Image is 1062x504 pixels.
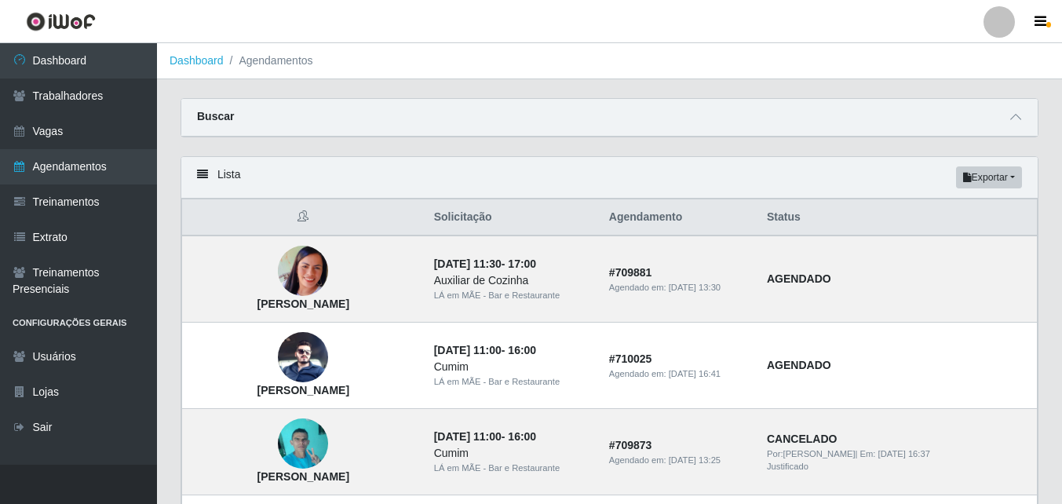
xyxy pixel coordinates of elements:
[609,281,748,294] div: Agendado em:
[434,344,536,356] strong: -
[767,433,837,445] strong: CANCELADO
[257,384,349,396] strong: [PERSON_NAME]
[609,454,748,467] div: Agendado em:
[609,352,652,365] strong: # 710025
[181,157,1038,199] div: Lista
[669,283,721,292] time: [DATE] 13:30
[170,54,224,67] a: Dashboard
[434,430,502,443] time: [DATE] 11:00
[609,439,652,451] strong: # 709873
[757,199,1038,236] th: Status
[508,344,536,356] time: 16:00
[434,430,536,443] strong: -
[609,266,652,279] strong: # 709881
[197,110,234,122] strong: Buscar
[278,411,328,477] img: Naedson da Silva
[434,272,590,289] div: Auxiliar de Cozinha
[425,199,600,236] th: Solicitação
[767,272,831,285] strong: AGENDADO
[257,470,349,483] strong: [PERSON_NAME]
[878,449,930,458] time: [DATE] 16:37
[767,449,856,458] span: Por: [PERSON_NAME]
[434,359,590,375] div: Cumim
[767,359,831,371] strong: AGENDADO
[434,375,590,389] div: LÁ em MÃE - Bar e Restaurante
[434,445,590,462] div: Cumim
[157,43,1062,79] nav: breadcrumb
[26,12,96,31] img: CoreUI Logo
[224,53,313,69] li: Agendamentos
[257,298,349,310] strong: [PERSON_NAME]
[434,462,590,475] div: LÁ em MÃE - Bar e Restaurante
[669,369,721,378] time: [DATE] 16:41
[609,367,748,381] div: Agendado em:
[669,455,721,465] time: [DATE] 13:25
[434,257,502,270] time: [DATE] 11:30
[767,460,1027,473] div: Justificado
[600,199,757,236] th: Agendamento
[767,447,1027,461] div: | Em:
[434,344,502,356] time: [DATE] 11:00
[278,332,328,382] img: Ericlaudio Morais Romão
[278,246,328,296] img: Geane Cristina Gomes Silva
[434,289,590,302] div: LÁ em MÃE - Bar e Restaurante
[508,257,536,270] time: 17:00
[956,166,1022,188] button: Exportar
[434,257,536,270] strong: -
[508,430,536,443] time: 16:00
